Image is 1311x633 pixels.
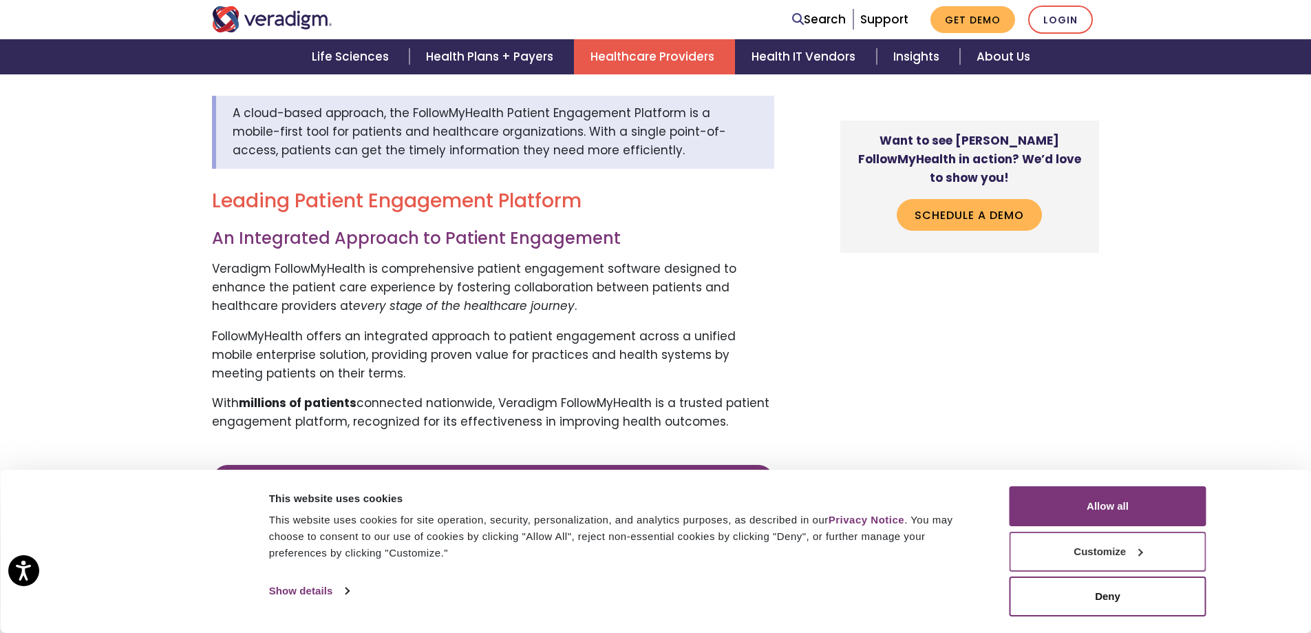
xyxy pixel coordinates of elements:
a: Privacy Notice [829,514,904,526]
a: Show details [269,581,349,601]
a: About Us [960,39,1047,74]
a: Contact Us [212,465,774,497]
a: Login [1028,6,1093,34]
a: Schedule a Demo [897,199,1042,231]
em: every stage of the healthcare journey [353,298,575,314]
button: Allow all [1010,486,1206,526]
h3: An Integrated Approach to Patient Engagement [212,229,774,249]
p: FollowMyHealth offers an integrated approach to patient engagement across a unified mobile enterp... [212,327,774,384]
iframe: Drift Chat Widget [1047,534,1294,616]
a: Get Demo [930,6,1015,33]
span: A cloud-based approach, the FollowMyHealth Patient Engagement Platform is a mobile-first tool for... [233,105,726,158]
h2: Leading Patient Engagement Platform [212,189,774,213]
a: Support [860,11,908,28]
a: Health Plans + Payers [409,39,574,74]
img: Veradigm logo [212,6,332,32]
button: Deny [1010,577,1206,616]
strong: millions of patients [239,395,356,411]
button: Customize [1010,532,1206,572]
p: Veradigm FollowMyHealth is comprehensive patient engagement software designed to enhance the pati... [212,260,774,316]
a: Search [792,10,846,29]
a: Life Sciences [295,39,409,74]
a: Healthcare Providers [574,39,735,74]
div: This website uses cookies for site operation, security, personalization, and analytics purposes, ... [269,512,979,561]
div: This website uses cookies [269,490,979,507]
a: Insights [877,39,960,74]
a: Health IT Vendors [735,39,876,74]
p: With connected nationwide, Veradigm FollowMyHealth is a trusted patient engagement platform, reco... [212,394,774,431]
strong: Want to see [PERSON_NAME] FollowMyHealth in action? We’d love to show you! [858,132,1081,186]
